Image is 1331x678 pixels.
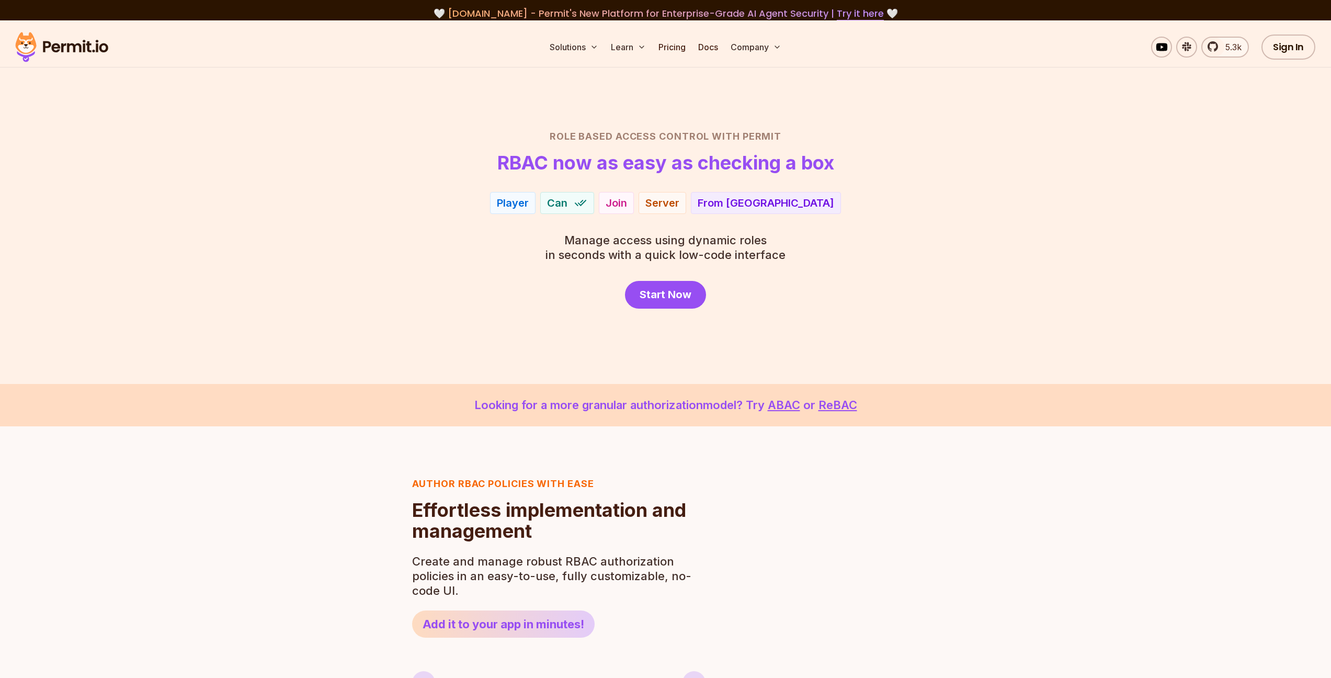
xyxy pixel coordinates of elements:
a: Start Now [625,281,706,309]
p: Create and manage robust RBAC authorization policies in an easy-to-use, fully customizable, no-co... [412,554,698,598]
a: Try it here [837,7,884,20]
div: From [GEOGRAPHIC_DATA] [698,196,834,210]
div: Join [606,196,627,210]
div: 🤍 🤍 [25,6,1306,21]
span: Can [547,196,567,210]
h1: RBAC now as easy as checking a box [497,152,834,173]
h2: Effortless implementation and management [412,500,698,541]
a: Docs [694,37,722,58]
a: ReBAC [818,398,857,412]
a: ABAC [768,398,800,412]
p: Looking for a more granular authorization model? Try or [25,397,1306,414]
a: Sign In [1261,35,1315,60]
div: Player [497,196,529,210]
div: Server [645,196,679,210]
span: Manage access using dynamic roles [545,233,786,247]
span: with Permit [712,129,781,144]
span: 5.3k [1219,41,1242,53]
button: Company [726,37,786,58]
a: Pricing [654,37,690,58]
span: [DOMAIN_NAME] - Permit's New Platform for Enterprise-Grade AI Agent Security | [448,7,884,20]
button: Solutions [545,37,602,58]
img: Permit logo [10,29,113,65]
a: Add it to your app in minutes! [412,611,595,638]
h3: Author RBAC POLICIES with EASE [412,477,698,491]
p: in seconds with a quick low-code interface [545,233,786,262]
button: Learn [607,37,650,58]
span: Start Now [640,287,691,302]
a: 5.3k [1201,37,1249,58]
h2: Role Based Access Control [300,129,1032,144]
